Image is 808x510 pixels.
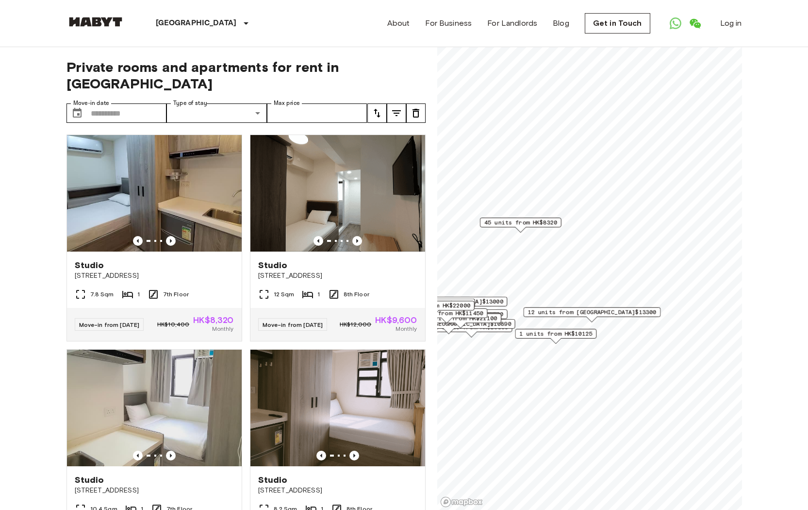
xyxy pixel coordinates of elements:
[396,324,417,333] span: Monthly
[375,316,417,324] span: HK$9,600
[523,307,660,323] div: Map marker
[387,103,406,123] button: tune
[250,350,425,466] img: Marketing picture of unit HK-01-067-052-01
[73,99,109,107] label: Move-in date
[426,309,507,324] div: Map marker
[484,218,557,227] span: 45 units from HK$8320
[487,17,537,29] a: For Landlords
[349,451,359,460] button: Previous image
[166,451,176,460] button: Previous image
[397,301,470,310] span: 1 units from HK$22000
[515,329,596,344] div: Map marker
[378,297,503,306] span: 3 units from [GEOGRAPHIC_DATA]$13000
[406,308,487,323] div: Map marker
[685,14,705,33] a: Open WeChat
[393,299,475,314] div: Map marker
[75,271,234,281] span: [STREET_ADDRESS]
[313,236,323,246] button: Previous image
[424,314,497,323] span: 1 units from HK$21100
[79,321,140,328] span: Move-in from [DATE]
[212,324,233,333] span: Monthly
[274,290,295,299] span: 12 Sqm
[519,329,592,338] span: 1 units from HK$10125
[75,259,104,271] span: Studio
[258,259,288,271] span: Studio
[193,316,233,324] span: HK$8,320
[410,309,483,318] span: 1 units from HK$11450
[90,290,114,299] span: 7.8 Sqm
[67,103,87,123] button: Choose date
[585,13,650,34] a: Get in Touch
[316,451,326,460] button: Previous image
[75,474,104,486] span: Studio
[666,14,685,33] a: Open WhatsApp
[133,451,143,460] button: Previous image
[381,319,515,334] div: Map marker
[67,135,242,252] img: Marketing picture of unit HK-01-067-042-01
[430,310,503,319] span: 3 units from HK$11760
[425,17,472,29] a: For Business
[528,308,656,317] span: 12 units from [GEOGRAPHIC_DATA]$13300
[440,496,483,508] a: Mapbox logo
[263,321,323,328] span: Move-in from [DATE]
[173,99,207,107] label: Type of stay
[367,103,387,123] button: tune
[406,103,426,123] button: tune
[66,59,426,92] span: Private rooms and apartments for rent in [GEOGRAPHIC_DATA]
[386,320,511,328] span: 1 units from [GEOGRAPHIC_DATA]$10890
[418,312,500,327] div: Map marker
[352,236,362,246] button: Previous image
[133,236,143,246] button: Previous image
[393,301,474,316] div: Map marker
[258,271,417,281] span: [STREET_ADDRESS]
[479,218,561,233] div: Map marker
[258,474,288,486] span: Studio
[166,236,176,246] button: Previous image
[274,99,300,107] label: Max price
[66,135,242,341] a: Marketing picture of unit HK-01-067-042-01Previous imagePrevious imageStudio[STREET_ADDRESS]7.8 S...
[67,350,242,466] img: Marketing picture of unit HK-01-067-044-01
[387,17,410,29] a: About
[156,17,237,29] p: [GEOGRAPHIC_DATA]
[423,313,495,322] span: 4 units from HK$10500
[430,323,512,338] div: Map marker
[157,320,189,329] span: HK$10,400
[374,297,507,312] div: Map marker
[720,17,742,29] a: Log in
[317,290,320,299] span: 1
[397,299,470,308] span: 2 units from HK$10170
[75,486,234,495] span: [STREET_ADDRESS]
[344,290,369,299] span: 8th Floor
[250,135,426,341] a: Marketing picture of unit HK-01-067-046-01Previous imagePrevious imageStudio[STREET_ADDRESS]12 Sq...
[420,313,501,328] div: Map marker
[163,290,189,299] span: 7th Floor
[553,17,569,29] a: Blog
[258,486,417,495] span: [STREET_ADDRESS]
[340,320,371,329] span: HK$12,000
[66,17,125,27] img: Habyt
[250,135,425,252] img: Marketing picture of unit HK-01-067-046-01
[137,290,140,299] span: 1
